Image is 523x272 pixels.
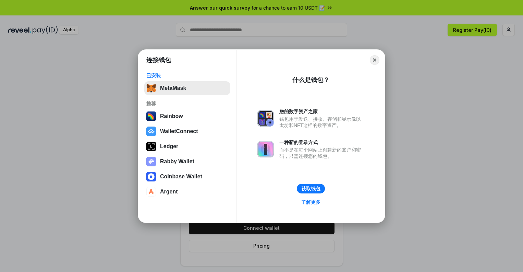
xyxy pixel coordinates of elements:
button: Coinbase Wallet [144,170,230,184]
div: WalletConnect [160,128,198,134]
button: Ledger [144,140,230,153]
div: Argent [160,189,178,195]
img: svg+xml,%3Csvg%20width%3D%2228%22%20height%3D%2228%22%20viewBox%3D%220%200%2028%2028%22%20fill%3D... [146,172,156,181]
div: 钱包用于发送、接收、存储和显示像以太坊和NFT这样的数字资产。 [279,116,364,128]
button: Argent [144,185,230,199]
div: 而不是在每个网站上创建新的账户和密码，只需连接您的钱包。 [279,147,364,159]
button: Rabby Wallet [144,155,230,168]
a: 了解更多 [297,198,325,206]
button: 获取钱包 [297,184,325,193]
div: 一种新的登录方式 [279,139,364,145]
img: svg+xml,%3Csvg%20xmlns%3D%22http%3A%2F%2Fwww.w3.org%2F2000%2Fsvg%22%20fill%3D%22none%22%20viewBox... [257,110,274,127]
div: 了解更多 [301,199,320,205]
button: WalletConnect [144,125,230,138]
div: 您的数字资产之家 [279,108,364,115]
div: 获取钱包 [301,186,320,192]
img: svg+xml,%3Csvg%20width%3D%2228%22%20height%3D%2228%22%20viewBox%3D%220%200%2028%2028%22%20fill%3D... [146,187,156,197]
div: Rainbow [160,113,183,119]
button: Close [370,55,379,65]
img: svg+xml,%3Csvg%20width%3D%22120%22%20height%3D%22120%22%20viewBox%3D%220%200%20120%20120%22%20fil... [146,111,156,121]
button: Rainbow [144,109,230,123]
h1: 连接钱包 [146,56,171,64]
div: MetaMask [160,85,186,91]
img: svg+xml,%3Csvg%20xmlns%3D%22http%3A%2F%2Fwww.w3.org%2F2000%2Fsvg%22%20fill%3D%22none%22%20viewBox... [257,141,274,157]
div: Coinbase Wallet [160,174,202,180]
div: 已安装 [146,72,228,79]
img: svg+xml,%3Csvg%20xmlns%3D%22http%3A%2F%2Fwww.w3.org%2F2000%2Fsvg%22%20fill%3D%22none%22%20viewBox... [146,157,156,166]
div: Rabby Wallet [160,158,194,165]
div: Ledger [160,143,178,150]
div: 什么是钱包？ [292,76,329,84]
img: svg+xml,%3Csvg%20xmlns%3D%22http%3A%2F%2Fwww.w3.org%2F2000%2Fsvg%22%20width%3D%2228%22%20height%3... [146,142,156,151]
button: MetaMask [144,81,230,95]
div: 推荐 [146,100,228,107]
img: svg+xml,%3Csvg%20width%3D%2228%22%20height%3D%2228%22%20viewBox%3D%220%200%2028%2028%22%20fill%3D... [146,127,156,136]
img: svg+xml,%3Csvg%20fill%3D%22none%22%20height%3D%2233%22%20viewBox%3D%220%200%2035%2033%22%20width%... [146,83,156,93]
